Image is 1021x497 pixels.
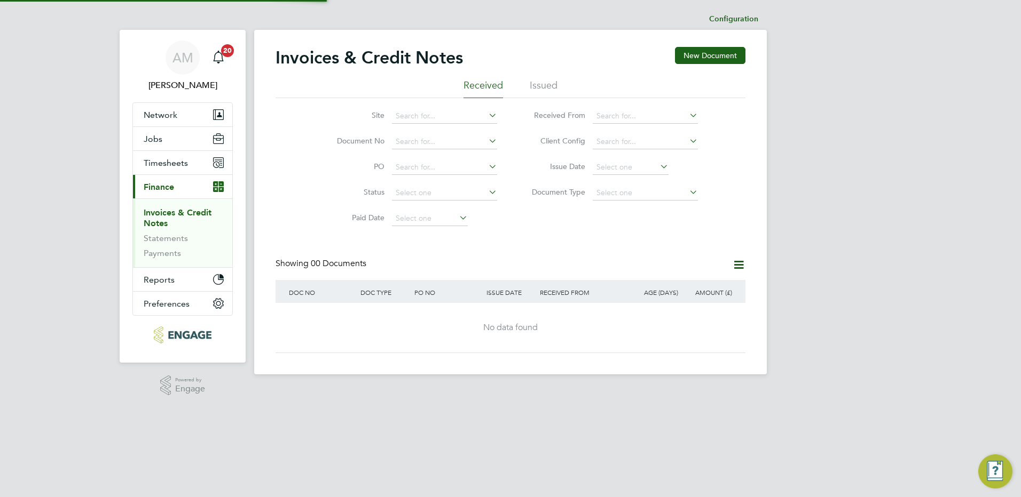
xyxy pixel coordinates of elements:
[144,207,211,228] a: Invoices & Credit Notes
[133,127,232,150] button: Jobs
[286,322,735,333] div: No data found
[593,134,698,149] input: Search for...
[681,280,735,304] div: AMOUNT (£)
[323,213,384,222] label: Paid Date
[175,375,205,384] span: Powered by
[323,110,384,120] label: Site
[978,454,1012,488] button: Engage Resource Center
[392,160,497,175] input: Search for...
[144,299,190,309] span: Preferences
[675,47,745,64] button: New Document
[392,109,497,124] input: Search for...
[133,151,232,174] button: Timesheets
[132,41,233,92] a: AM[PERSON_NAME]
[286,280,358,304] div: DOC NO
[154,326,211,343] img: rec-solutions-logo-retina.png
[160,375,206,396] a: Powered byEngage
[133,198,232,267] div: Finance
[276,258,368,269] div: Showing
[133,268,232,291] button: Reports
[276,47,463,68] h2: Invoices & Credit Notes
[144,275,175,285] span: Reports
[221,44,234,57] span: 20
[208,41,229,75] a: 20
[144,110,177,120] span: Network
[172,51,193,65] span: AM
[358,280,412,304] div: DOC TYPE
[392,134,497,149] input: Search for...
[323,136,384,146] label: Document No
[133,175,232,198] button: Finance
[593,186,698,201] input: Select one
[392,186,497,201] input: Select one
[412,280,483,304] div: PO NO
[392,211,468,226] input: Select one
[132,326,233,343] a: Go to home page
[593,109,698,124] input: Search for...
[323,187,384,197] label: Status
[144,158,188,168] span: Timesheets
[524,136,585,146] label: Client Config
[524,187,585,197] label: Document Type
[120,30,246,363] nav: Main navigation
[144,134,162,144] span: Jobs
[524,162,585,171] label: Issue Date
[530,79,557,98] li: Issued
[524,110,585,120] label: Received From
[627,280,681,304] div: AGE (DAYS)
[484,280,538,304] div: ISSUE DATE
[144,233,188,243] a: Statements
[144,182,174,192] span: Finance
[175,384,205,394] span: Engage
[133,103,232,126] button: Network
[323,162,384,171] label: PO
[133,292,232,315] button: Preferences
[132,79,233,92] span: Allyx Miller
[709,9,758,30] li: Configuration
[593,160,669,175] input: Select one
[144,248,181,258] a: Payments
[537,280,627,304] div: RECEIVED FROM
[464,79,503,98] li: Received
[311,258,366,269] span: 00 Documents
